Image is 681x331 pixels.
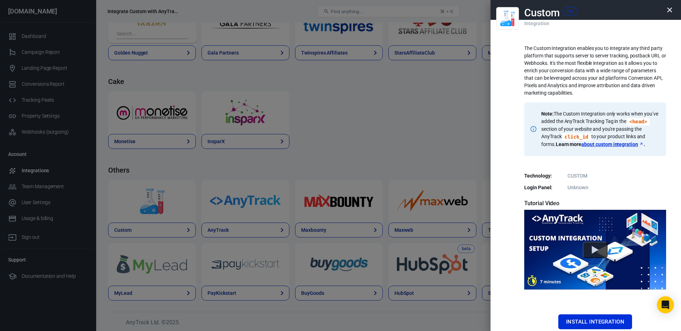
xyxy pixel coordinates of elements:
dd: Unknown [528,184,662,191]
span: Pro [564,8,576,15]
dt: Technology: [524,172,560,180]
dd: CUSTOM [528,172,662,180]
img: Custom [500,9,515,28]
code: Click to copy [562,133,591,141]
div: Open Intercom Messenger [657,296,674,313]
button: Watch Custom Tutorial [583,241,608,258]
h2: Custom [524,7,560,18]
dt: Login Panel: [524,184,560,191]
strong: Learn more . [556,141,645,147]
p: Integration [524,13,549,27]
a: about custom integration [581,141,644,148]
h5: Tutorial Video [524,200,666,207]
code: Click to copy [626,118,650,125]
button: Install Integration [558,314,632,329]
p: The Custom Integration only works when you’ve added the AnyTrack Tracking Tag in the section of y... [541,110,660,148]
strong: Note: [541,111,554,117]
p: The Custom Integration enables you to integrate any third party platform that supports server to ... [524,45,666,97]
